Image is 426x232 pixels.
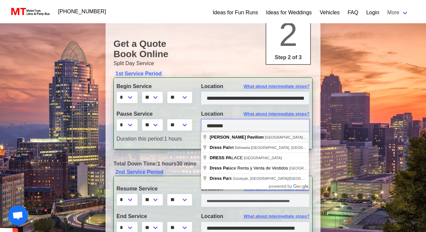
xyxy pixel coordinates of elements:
div: 1 hours [111,135,315,143]
label: Begin Service [116,82,191,90]
span: Duration this period: [116,136,164,142]
span: Dress Pa [210,166,228,171]
a: FAQ [347,9,358,17]
h1: Get a Quote Book Online [113,39,313,59]
span: Dehiwala-[GEOGRAPHIC_DATA], [GEOGRAPHIC_DATA] [235,146,329,150]
span: llet [210,145,235,150]
label: Pause Service [116,110,191,118]
p: Split Day Service [113,59,313,67]
img: MotorToys Logo [9,7,50,16]
a: Vehicles [320,9,340,17]
span: Location [201,111,223,117]
div: 1 hours [108,160,318,168]
a: Login [366,9,379,17]
span: 30 mins [177,161,197,167]
span: LACE [210,155,244,160]
span: DRESS PA [210,155,232,160]
span: Dress Pa [210,176,228,181]
a: More [383,6,413,19]
span: [PERSON_NAME] Pavilion [210,135,264,140]
a: Ideas for Fun Runs [213,9,258,17]
span: [GEOGRAPHIC_DATA] [244,156,282,160]
span: lace Renta y Venta de Vestidos [210,166,289,171]
span: Location [201,83,223,89]
label: Location [201,212,310,220]
div: Open chat [8,205,28,225]
p: Step 2 of 3 [269,54,308,61]
label: Location [201,185,310,193]
span: rk [210,176,233,181]
a: Ideas for Weddings [266,9,312,17]
label: Resume Service [116,185,191,193]
span: [GEOGRAPHIC_DATA], [GEOGRAPHIC_DATA], [GEOGRAPHIC_DATA], [GEOGRAPHIC_DATA] [265,135,423,139]
span: What about intermediate stops? [244,185,310,192]
span: Dress Pa [210,145,228,150]
span: Güzelyalı, [GEOGRAPHIC_DATA]/[GEOGRAPHIC_DATA], [GEOGRAPHIC_DATA] [233,176,368,180]
span: What about intermediate stops? [244,213,310,220]
label: End Service [116,212,191,220]
a: [PHONE_NUMBER] [54,5,110,18]
span: What about intermediate stops? [244,111,310,117]
span: What about intermediate stops? [244,83,310,90]
span: 2 [279,16,298,53]
span: Total Down Time: [113,161,157,167]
